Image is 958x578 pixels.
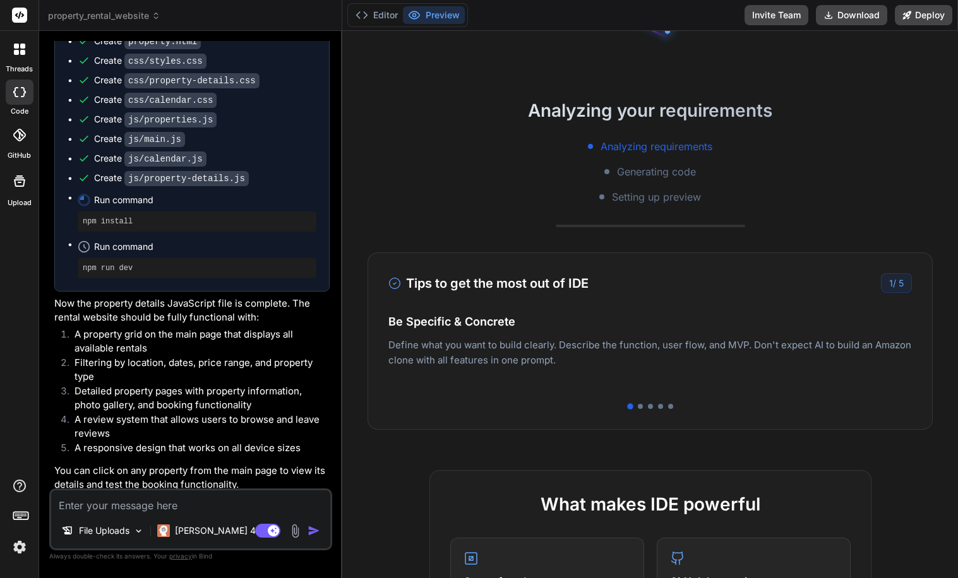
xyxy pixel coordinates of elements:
[64,327,330,356] li: A property grid on the main page that displays all available rentals
[54,297,330,325] p: Now the property details JavaScript file is complete. The rental website should be fully function...
[94,172,249,185] div: Create
[94,74,260,87] div: Create
[8,150,31,161] label: GitHub
[350,6,403,24] button: Editor
[64,413,330,441] li: A review system that allows users to browse and leave reviews
[49,550,332,562] p: Always double-check its answers. Your in Bind
[64,384,330,413] li: Detailed property pages with property information, photo gallery, and booking functionality
[895,5,952,25] button: Deploy
[94,133,185,146] div: Create
[48,9,160,22] span: property_rental_website
[94,194,316,206] span: Run command
[124,151,207,167] code: js/calendar.js
[124,112,217,127] code: js/properties.js
[124,93,217,108] code: css/calendar.css
[124,132,185,147] code: js/main.js
[157,524,170,537] img: Claude 4 Sonnet
[288,524,302,538] img: attachment
[133,526,144,536] img: Pick Models
[450,491,851,517] h2: What makes IDE powerful
[612,189,701,204] span: Setting up preview
[124,54,207,69] code: css/styles.css
[601,139,712,154] span: Analyzing requirements
[8,198,32,208] label: Upload
[83,216,311,227] pre: npm install
[94,93,217,107] div: Create
[124,171,249,186] code: js/property-details.js
[169,552,192,560] span: privacy
[79,524,129,537] p: File Uploads
[308,524,320,537] img: icon
[54,464,330,492] p: You can click on any property from the main page to view its details and test the booking functio...
[403,6,465,24] button: Preview
[617,164,696,179] span: Generating code
[388,274,589,293] h3: Tips to get the most out of IDE
[889,278,893,288] span: 1
[881,273,912,293] div: /
[124,34,201,49] code: property.html
[342,97,958,124] h2: Analyzing your requirements
[6,64,33,74] label: threads
[83,263,311,273] pre: npm run dev
[94,152,207,165] div: Create
[9,536,30,558] img: settings
[94,240,316,253] span: Run command
[745,5,808,25] button: Invite Team
[64,356,330,384] li: Filtering by location, dates, price range, and property type
[175,524,269,537] p: [PERSON_NAME] 4 S..
[388,313,912,330] h4: Be Specific & Concrete
[11,106,28,117] label: code
[64,441,330,459] li: A responsive design that works on all device sizes
[816,5,887,25] button: Download
[124,73,260,88] code: css/property-details.css
[899,278,904,288] span: 5
[94,35,201,48] div: Create
[94,113,217,126] div: Create
[94,54,207,68] div: Create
